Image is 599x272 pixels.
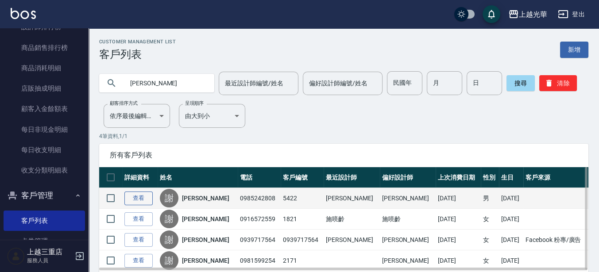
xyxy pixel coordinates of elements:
[110,151,578,160] span: 所有客戶列表
[179,104,245,128] div: 由大到小
[380,188,436,209] td: [PERSON_NAME]
[436,209,481,230] td: [DATE]
[4,231,85,251] a: 卡券管理
[281,188,324,209] td: 5422
[158,167,238,188] th: 姓名
[481,230,499,250] td: 女
[499,167,523,188] th: 生日
[499,230,523,250] td: [DATE]
[324,230,379,250] td: [PERSON_NAME]
[4,58,85,78] a: 商品消耗明細
[160,189,178,207] div: 謝
[523,167,588,188] th: 客戶來源
[436,230,481,250] td: [DATE]
[104,104,170,128] div: 依序最後編輯時間
[7,247,25,265] img: Person
[380,167,436,188] th: 偏好設計師
[99,39,176,45] h2: Customer Management List
[124,192,153,205] a: 查看
[436,167,481,188] th: 上次消費日期
[436,188,481,209] td: [DATE]
[99,132,588,140] p: 4 筆資料, 1 / 1
[481,209,499,230] td: 女
[124,71,207,95] input: 搜尋關鍵字
[523,230,588,250] td: Facebook 粉專/廣告
[182,194,229,203] a: [PERSON_NAME]
[185,100,204,107] label: 呈現順序
[124,254,153,268] a: 查看
[436,250,481,271] td: [DATE]
[27,257,72,264] p: 服務人員
[281,209,324,230] td: 1821
[238,230,281,250] td: 0939717564
[281,167,324,188] th: 客戶編號
[124,212,153,226] a: 查看
[281,230,324,250] td: 0939717564
[380,209,436,230] td: 施喨齡
[4,184,85,207] button: 客戶管理
[4,38,85,58] a: 商品銷售排行榜
[499,250,523,271] td: [DATE]
[238,209,281,230] td: 0916572559
[160,230,178,249] div: 謝
[481,167,499,188] th: 性別
[481,250,499,271] td: 女
[238,188,281,209] td: 0985242808
[281,250,324,271] td: 2171
[560,42,588,58] a: 新增
[554,6,588,23] button: 登出
[324,209,379,230] td: 施喨齡
[238,250,281,271] td: 0981599254
[499,209,523,230] td: [DATE]
[324,167,379,188] th: 最近設計師
[160,210,178,228] div: 謝
[481,188,499,209] td: 男
[182,215,229,223] a: [PERSON_NAME]
[11,8,36,19] img: Logo
[27,248,72,257] h5: 上越三重店
[182,235,229,244] a: [PERSON_NAME]
[4,99,85,119] a: 顧客入金餘額表
[238,167,281,188] th: 電話
[4,119,85,140] a: 每日非現金明細
[122,167,158,188] th: 詳細資料
[4,211,85,231] a: 客戶列表
[4,140,85,160] a: 每日收支明細
[499,188,523,209] td: [DATE]
[4,78,85,99] a: 店販抽成明細
[483,5,500,23] button: save
[539,75,577,91] button: 清除
[99,48,176,61] h3: 客戶列表
[182,256,229,265] a: [PERSON_NAME]
[160,251,178,270] div: 謝
[110,100,138,107] label: 顧客排序方式
[505,5,551,23] button: 上越光華
[380,250,436,271] td: [PERSON_NAME]
[506,75,535,91] button: 搜尋
[380,230,436,250] td: [PERSON_NAME]
[324,188,379,209] td: [PERSON_NAME]
[519,9,547,20] div: 上越光華
[124,233,153,247] a: 查看
[4,160,85,180] a: 收支分類明細表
